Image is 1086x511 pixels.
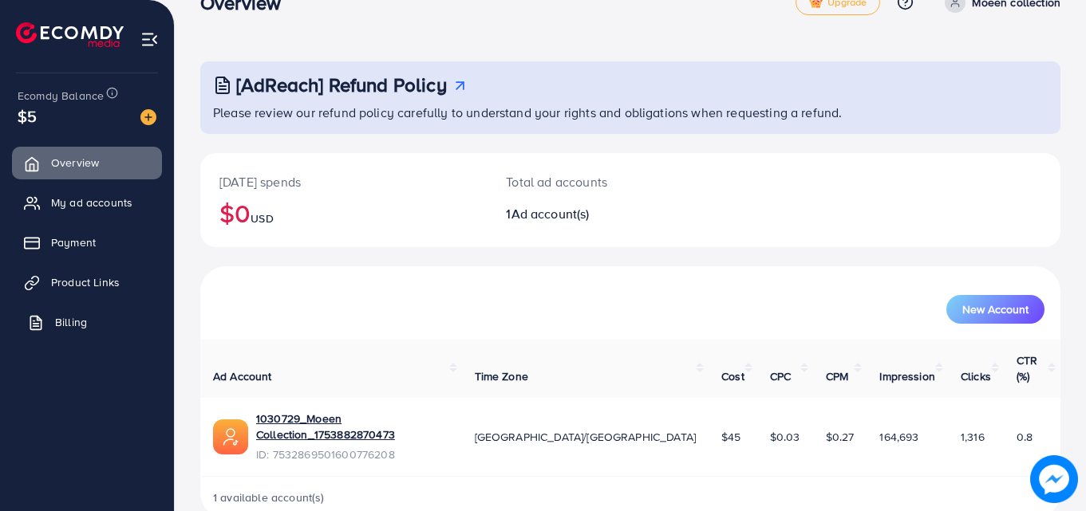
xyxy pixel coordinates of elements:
[12,147,162,179] a: Overview
[12,306,162,338] a: Billing
[219,198,468,228] h2: $0
[51,274,120,290] span: Product Links
[213,103,1051,122] p: Please review our refund policy carefully to understand your rights and obligations when requesti...
[770,368,791,384] span: CPC
[826,429,855,445] span: $0.27
[256,411,449,443] a: 1030729_Moeen Collection_1753882870473
[879,368,935,384] span: Impression
[1030,455,1078,503] img: image
[475,429,697,445] span: [GEOGRAPHIC_DATA]/[GEOGRAPHIC_DATA]
[511,205,590,222] span: Ad account(s)
[18,88,104,104] span: Ecomdy Balance
[12,187,162,218] a: My ad accounts
[961,368,991,384] span: Clicks
[506,206,683,222] h2: 1
[12,266,162,298] a: Product Links
[55,314,87,330] span: Billing
[879,429,918,445] span: 164,693
[256,446,449,462] span: ID: 7532869501600776208
[16,22,124,47] img: logo
[1017,429,1033,445] span: 0.8
[51,234,96,250] span: Payment
[475,368,528,384] span: Time Zone
[770,429,800,445] span: $0.03
[1017,352,1037,384] span: CTR (%)
[826,368,848,384] span: CPM
[213,419,248,454] img: ic-ads-acc.e4c84228.svg
[721,429,740,445] span: $45
[51,195,132,210] span: My ad accounts
[721,368,744,384] span: Cost
[251,210,273,226] span: USD
[961,429,985,445] span: 1,316
[12,226,162,258] a: Payment
[140,109,156,125] img: image
[213,368,272,384] span: Ad Account
[506,172,683,191] p: Total ad accounts
[962,304,1029,315] span: New Account
[140,30,159,49] img: menu
[236,73,447,96] h3: [AdReach] Refund Policy
[219,172,468,191] p: [DATE] spends
[18,104,37,128] span: $5
[946,295,1045,324] button: New Account
[213,489,325,505] span: 1 available account(s)
[51,155,99,171] span: Overview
